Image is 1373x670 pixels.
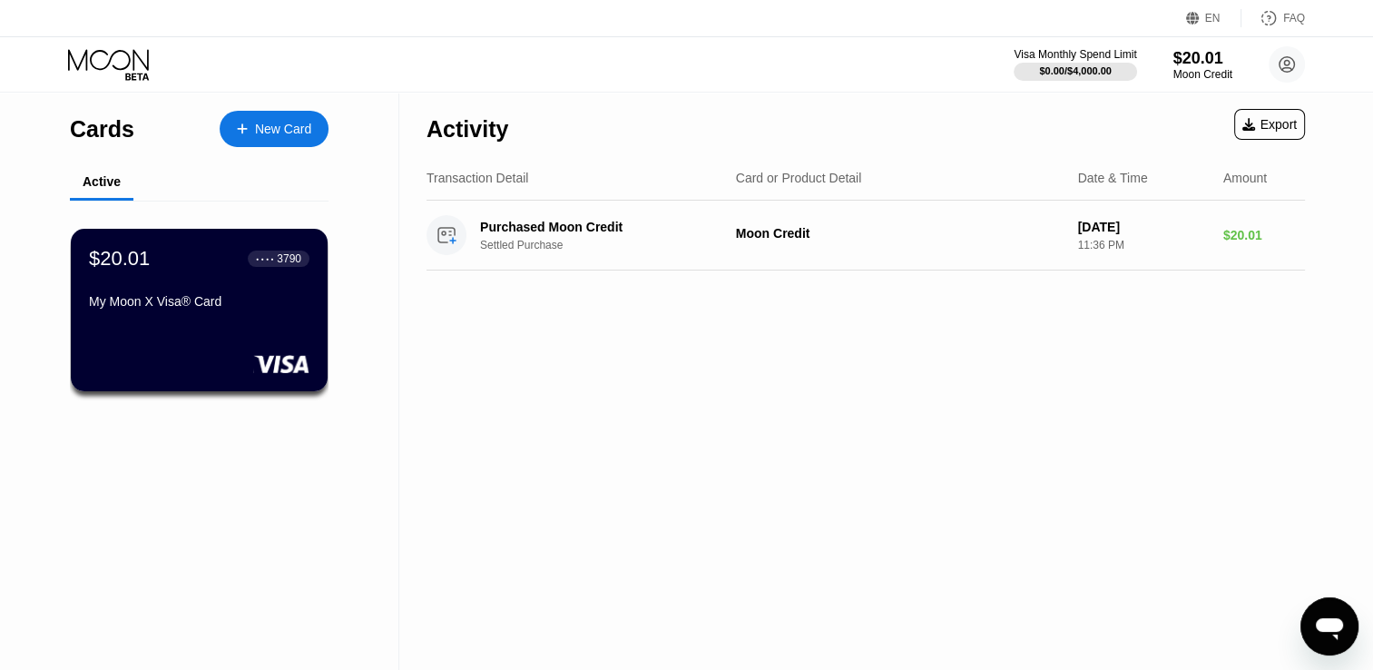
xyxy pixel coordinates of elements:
div: Cards [70,116,134,143]
div: Purchased Moon CreditSettled PurchaseMoon Credit[DATE]11:36 PM$20.01 [427,201,1305,271]
div: EN [1205,12,1221,25]
div: $0.00 / $4,000.00 [1039,65,1112,76]
div: Visa Monthly Spend Limit [1014,48,1136,61]
div: 11:36 PM [1077,239,1208,251]
div: $20.01 [1173,49,1232,68]
div: New Card [255,122,311,137]
div: My Moon X Visa® Card [89,294,309,309]
div: $20.01Moon Credit [1173,49,1232,81]
div: $20.01 [89,247,150,271]
div: FAQ [1283,12,1305,25]
div: Activity [427,116,508,143]
iframe: Button to launch messaging window [1300,597,1358,655]
div: Moon Credit [736,226,1064,241]
div: [DATE] [1077,220,1208,234]
div: Active [83,174,121,189]
div: Date & Time [1077,171,1147,185]
div: Amount [1223,171,1267,185]
div: Transaction Detail [427,171,528,185]
div: Export [1234,109,1305,140]
div: $20.01 [1223,228,1305,242]
div: $20.01● ● ● ●3790My Moon X Visa® Card [71,229,328,391]
div: Visa Monthly Spend Limit$0.00/$4,000.00 [1014,48,1136,81]
div: FAQ [1241,9,1305,27]
div: Purchased Moon Credit [480,220,727,234]
div: Card or Product Detail [736,171,862,185]
div: EN [1186,9,1241,27]
div: Settled Purchase [480,239,745,251]
div: ● ● ● ● [256,256,274,261]
div: Moon Credit [1173,68,1232,81]
div: Export [1242,117,1297,132]
div: 3790 [277,252,301,265]
div: New Card [220,111,329,147]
